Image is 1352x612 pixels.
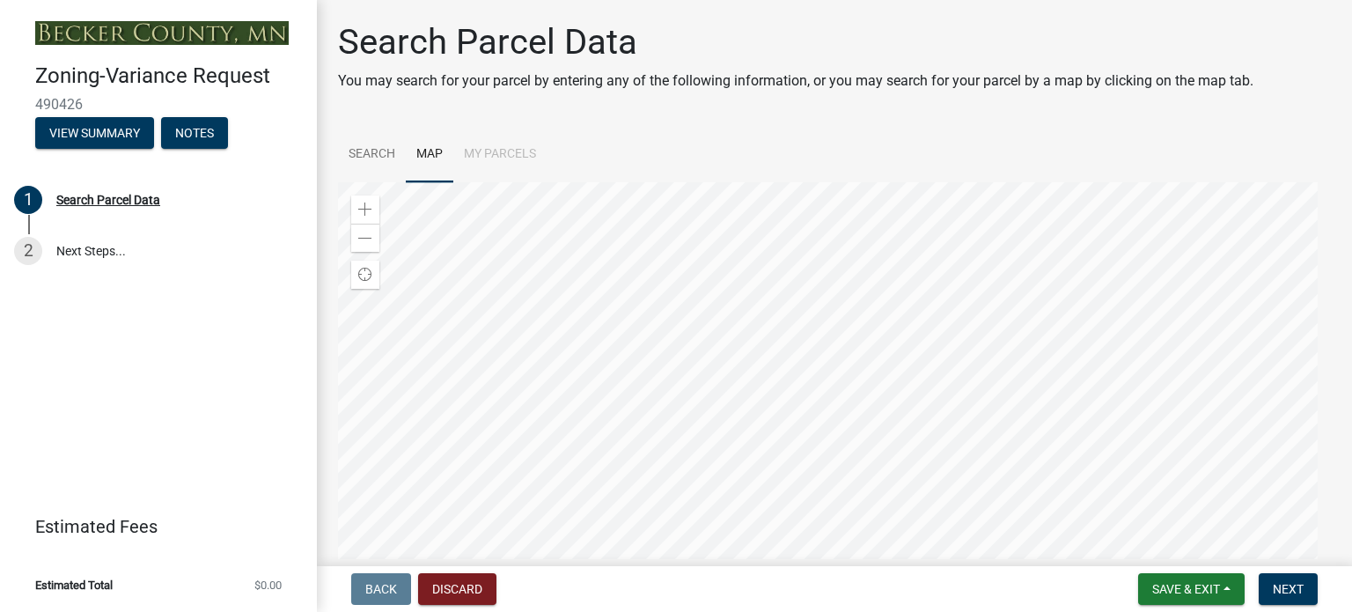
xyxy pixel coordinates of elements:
span: 490426 [35,96,282,113]
a: Map [406,127,453,183]
button: Discard [418,573,496,605]
span: Estimated Total [35,579,113,591]
button: Next [1259,573,1318,605]
wm-modal-confirm: Summary [35,127,154,141]
span: Next [1273,582,1304,596]
img: Becker County, Minnesota [35,21,289,45]
a: Estimated Fees [14,509,289,544]
div: 2 [14,237,42,265]
a: Search [338,127,406,183]
h4: Zoning-Variance Request [35,63,303,89]
wm-modal-confirm: Notes [161,127,228,141]
div: Find my location [351,261,379,289]
span: Back [365,582,397,596]
div: Search Parcel Data [56,194,160,206]
h1: Search Parcel Data [338,21,1253,63]
button: Notes [161,117,228,149]
button: Save & Exit [1138,573,1245,605]
div: Zoom in [351,195,379,224]
button: Back [351,573,411,605]
button: View Summary [35,117,154,149]
div: 1 [14,186,42,214]
span: Save & Exit [1152,582,1220,596]
p: You may search for your parcel by entering any of the following information, or you may search fo... [338,70,1253,92]
span: $0.00 [254,579,282,591]
div: Zoom out [351,224,379,252]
